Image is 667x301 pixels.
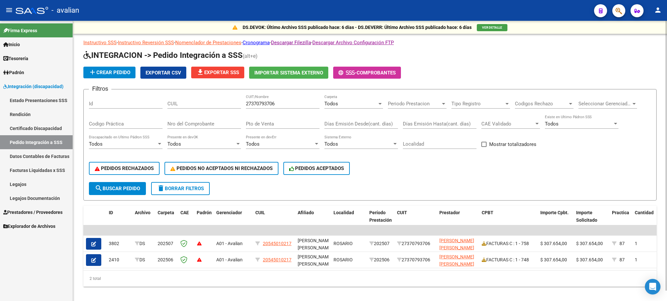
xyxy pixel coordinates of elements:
[545,121,559,127] span: Todos
[576,210,597,223] span: Importe Solicitado
[540,210,569,215] span: Importe Cpbt.
[164,162,278,175] button: PEDIDOS NO ACEPTADOS NI RECHAZADOS
[312,40,394,46] a: Descargar Archivo Configuración FTP
[3,209,63,216] span: Prestadores / Proveedores
[95,184,103,192] mat-icon: search
[135,240,152,247] div: DS
[576,241,603,246] span: $ 307.654,00
[83,51,243,60] span: INTEGRACION -> Pedido Integración a SSS
[439,238,474,251] span: [PERSON_NAME] [PERSON_NAME]
[298,238,333,251] span: [PERSON_NAME] [PERSON_NAME]
[83,270,657,287] div: 2 total
[540,257,567,262] span: $ 307.654,00
[632,206,658,234] datatable-header-cell: Cantidad
[298,254,333,267] span: [PERSON_NAME] [PERSON_NAME]
[135,256,152,264] div: DS
[175,40,241,46] a: Nomenclador de Prestaciones
[109,210,113,215] span: ID
[253,206,295,234] datatable-header-cell: CUIL
[191,67,244,78] button: Exportar SSS
[216,257,243,262] span: A01 - Avalian
[369,240,392,247] div: 202507
[331,206,367,234] datatable-header-cell: Localidad
[388,101,441,107] span: Periodo Prestacion
[109,256,130,264] div: 2410
[324,141,338,147] span: Todos
[216,210,242,215] span: Gerenciador
[83,40,117,46] a: Instructivo SSS
[255,210,265,215] span: CUIL
[635,257,637,262] span: 1
[619,257,625,262] span: 87
[437,206,479,234] datatable-header-cell: Prestador
[158,241,173,246] span: 202507
[158,257,173,262] span: 202506
[83,39,657,46] p: - - - - -
[263,241,291,246] span: 20545010217
[298,210,314,215] span: Afiliado
[89,84,111,93] h3: Filtros
[578,101,631,107] span: Seleccionar Gerenciador
[135,210,150,215] span: Archivo
[357,70,396,76] span: Comprobantes
[439,210,460,215] span: Prestador
[89,162,160,175] button: PEDIDOS RECHAZADOS
[132,206,155,234] datatable-header-cell: Archivo
[439,254,474,267] span: [PERSON_NAME] [PERSON_NAME]
[216,241,243,246] span: A01 - Avalian
[271,40,311,46] a: Descargar Filezilla
[338,70,357,76] span: -
[95,165,154,171] span: PEDIDOS RECHAZADOS
[178,206,194,234] datatable-header-cell: CAE
[397,210,407,215] span: CUIT
[645,279,660,294] div: Open Intercom Messenger
[243,40,270,46] a: Cronograma
[106,206,132,234] datatable-header-cell: ID
[249,67,328,79] button: Importar Sistema Externo
[196,70,239,75] span: Exportar SSS
[333,257,353,262] span: ROSARIO
[289,165,344,171] span: PEDIDOS ACEPTADOS
[118,40,174,46] a: Instructivo Reversión SSS
[538,206,574,234] datatable-header-cell: Importe Cpbt.
[451,101,504,107] span: Tipo Registro
[263,257,291,262] span: 20545010217
[295,206,331,234] datatable-header-cell: Afiliado
[51,3,79,18] span: - avalian
[477,24,507,31] button: VER DETALLE
[89,182,146,195] button: Buscar Pedido
[196,68,204,76] mat-icon: file_download
[654,6,662,14] mat-icon: person
[540,241,567,246] span: $ 307.654,00
[167,141,181,147] span: Todos
[609,206,632,234] datatable-header-cell: Practica
[635,241,637,246] span: 1
[612,210,629,215] span: Practica
[89,70,130,75] span: Crear Pedido
[3,55,28,62] span: Tesorería
[481,121,534,127] span: CAE Validado
[243,24,472,31] p: DS.DEVOK: Último Archivo SSS publicado hace: 6 días - DS.DEVERR: Último Archivo SSS publicado hac...
[635,210,654,215] span: Cantidad
[369,210,392,223] span: Período Prestación
[158,210,174,215] span: Carpeta
[254,70,323,76] span: Importar Sistema Externo
[369,256,392,264] div: 202506
[151,182,210,195] button: Borrar Filtros
[397,256,434,264] div: 27370793706
[619,241,625,246] span: 87
[3,69,24,76] span: Padrón
[89,68,96,76] mat-icon: add
[333,210,354,215] span: Localidad
[109,240,130,247] div: 3802
[576,257,603,262] span: $ 307.654,00
[214,206,253,234] datatable-header-cell: Gerenciador
[95,186,140,191] span: Buscar Pedido
[83,67,135,78] button: Crear Pedido
[246,141,260,147] span: Todos
[394,206,437,234] datatable-header-cell: CUIT
[170,165,273,171] span: PEDIDOS NO ACEPTADOS NI RECHAZADOS
[482,240,535,247] div: FACTURAS C : 1 - 758
[489,140,536,148] span: Mostrar totalizadores
[140,67,186,79] button: Exportar CSV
